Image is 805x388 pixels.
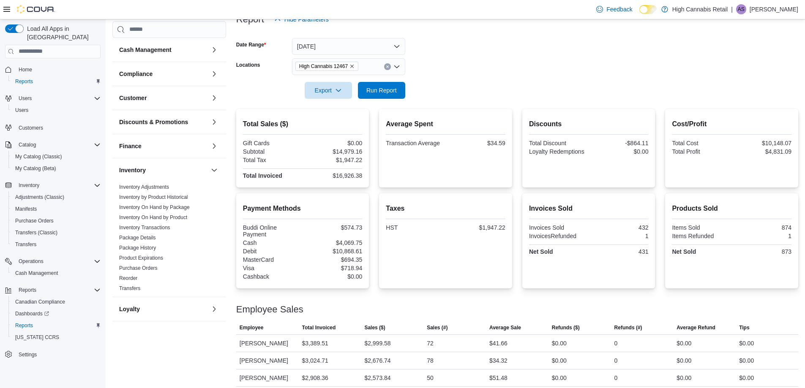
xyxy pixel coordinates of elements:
[739,324,749,331] span: Tips
[15,123,46,133] a: Customers
[15,270,58,277] span: Cash Management
[119,94,207,102] button: Customer
[8,320,104,331] button: Reports
[2,92,104,104] button: Users
[552,324,580,331] span: Refunds ($)
[119,255,163,261] a: Product Expirations
[15,140,39,150] button: Catalog
[119,225,170,231] a: Inventory Transactions
[12,105,32,115] a: Users
[15,256,101,266] span: Operations
[305,82,352,99] button: Export
[119,214,187,220] a: Inventory On Hand by Product
[12,216,101,226] span: Purchase Orders
[12,297,68,307] a: Canadian Compliance
[119,305,207,313] button: Loyalty
[15,310,49,317] span: Dashboards
[529,203,649,214] h2: Invoices Sold
[672,148,730,155] div: Total Profit
[302,324,336,331] span: Total Invoiced
[736,4,746,14] div: Alyssa Snyder
[119,46,172,54] h3: Cash Management
[271,11,332,28] button: Hide Parameters
[304,157,362,163] div: $1,947.22
[448,224,505,231] div: $1,947.22
[209,45,219,55] button: Cash Management
[12,204,101,214] span: Manifests
[209,165,219,175] button: Inventory
[364,355,390,366] div: $2,676.74
[606,5,632,14] span: Feedback
[119,142,207,150] button: Finance
[739,355,754,366] div: $0.00
[386,203,505,214] h2: Taxes
[8,76,104,87] button: Reports
[672,233,730,239] div: Items Refunded
[15,93,35,103] button: Users
[19,351,37,358] span: Settings
[529,224,587,231] div: Invoices Sold
[734,140,791,147] div: $10,148.07
[302,355,328,366] div: $3,024.71
[209,328,219,338] button: OCM
[427,324,448,331] span: Sales (#)
[119,166,146,174] h3: Inventory
[590,248,648,255] div: 431
[243,148,301,155] div: Subtotal
[677,355,691,366] div: $0.00
[119,94,147,102] h3: Customer
[299,62,348,71] span: High Cannabis 12467
[19,95,32,102] span: Users
[639,5,657,14] input: Dark Mode
[590,148,648,155] div: $0.00
[2,255,104,267] button: Operations
[12,204,40,214] a: Manifests
[304,248,362,255] div: $10,868.61
[243,119,363,129] h2: Total Sales ($)
[15,322,33,329] span: Reports
[8,331,104,343] button: [US_STATE] CCRS
[12,268,61,278] a: Cash Management
[12,228,101,238] span: Transfers (Classic)
[310,82,347,99] span: Export
[119,166,207,174] button: Inventory
[15,285,101,295] span: Reports
[677,373,691,383] div: $0.00
[236,352,299,369] div: [PERSON_NAME]
[738,4,745,14] span: AS
[24,24,101,41] span: Load All Apps in [GEOGRAPHIC_DATA]
[12,309,101,319] span: Dashboards
[529,140,587,147] div: Total Discount
[119,194,188,201] span: Inventory by Product Historical
[672,248,696,255] strong: Net Sold
[119,235,156,241] a: Package Details
[739,338,754,348] div: $0.00
[614,373,618,383] div: 0
[304,172,362,179] div: $16,926.38
[12,332,63,342] a: [US_STATE] CCRS
[529,119,649,129] h2: Discounts
[364,324,385,331] span: Sales ($)
[364,338,390,348] div: $2,999.58
[119,118,207,126] button: Discounts & Promotions
[8,267,104,279] button: Cash Management
[8,163,104,174] button: My Catalog (Beta)
[304,239,362,246] div: $4,069.75
[15,165,56,172] span: My Catalog (Beta)
[119,204,190,211] span: Inventory On Hand by Package
[119,265,158,271] a: Purchase Orders
[12,239,101,250] span: Transfers
[15,180,43,190] button: Inventory
[17,5,55,14] img: Cova
[2,63,104,76] button: Home
[119,285,140,292] span: Transfers
[243,224,301,238] div: Buddi Online Payment
[12,152,101,162] span: My Catalog (Classic)
[295,62,358,71] span: High Cannabis 12467
[590,140,648,147] div: -$864.11
[19,258,44,265] span: Operations
[489,324,521,331] span: Average Sale
[119,184,169,190] span: Inventory Adjustments
[304,224,362,231] div: $574.73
